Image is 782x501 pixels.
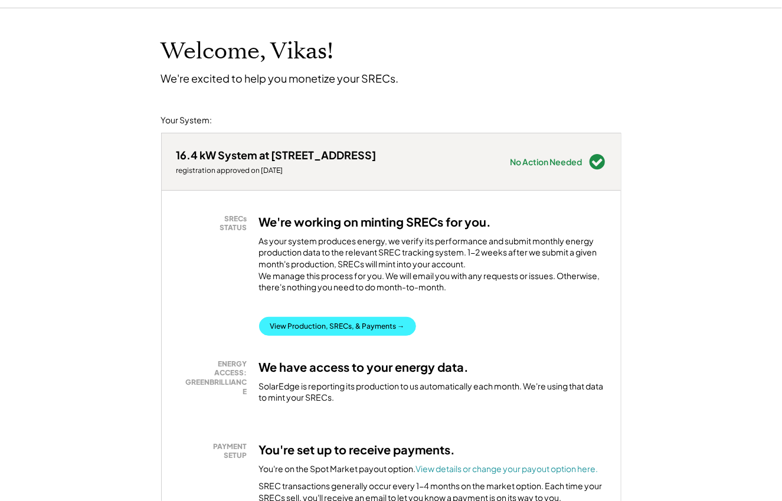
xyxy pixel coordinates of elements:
[161,38,334,66] h1: Welcome, Vikas!
[176,166,377,175] div: registration approved on [DATE]
[176,148,377,162] div: 16.4 kW System at [STREET_ADDRESS]
[182,359,247,396] div: ENERGY ACCESS: GREENBRILLIANCE
[259,442,456,457] h3: You're set up to receive payments.
[161,71,399,85] div: We're excited to help you monetize your SRECs.
[259,214,492,230] h3: We're working on minting SRECs for you.
[182,442,247,460] div: PAYMENT SETUP
[259,317,416,336] button: View Production, SRECs, & Payments →
[259,463,598,475] div: You're on the Spot Market payout option.
[259,359,469,375] h3: We have access to your energy data.
[259,381,606,404] div: SolarEdge is reporting its production to us automatically each month. We're using that data to mi...
[161,114,212,126] div: Your System:
[182,214,247,233] div: SRECs STATUS
[416,463,598,474] a: View details or change your payout option here.
[511,158,583,166] div: No Action Needed
[259,235,606,299] div: As your system produces energy, we verify its performance and submit monthly energy production da...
